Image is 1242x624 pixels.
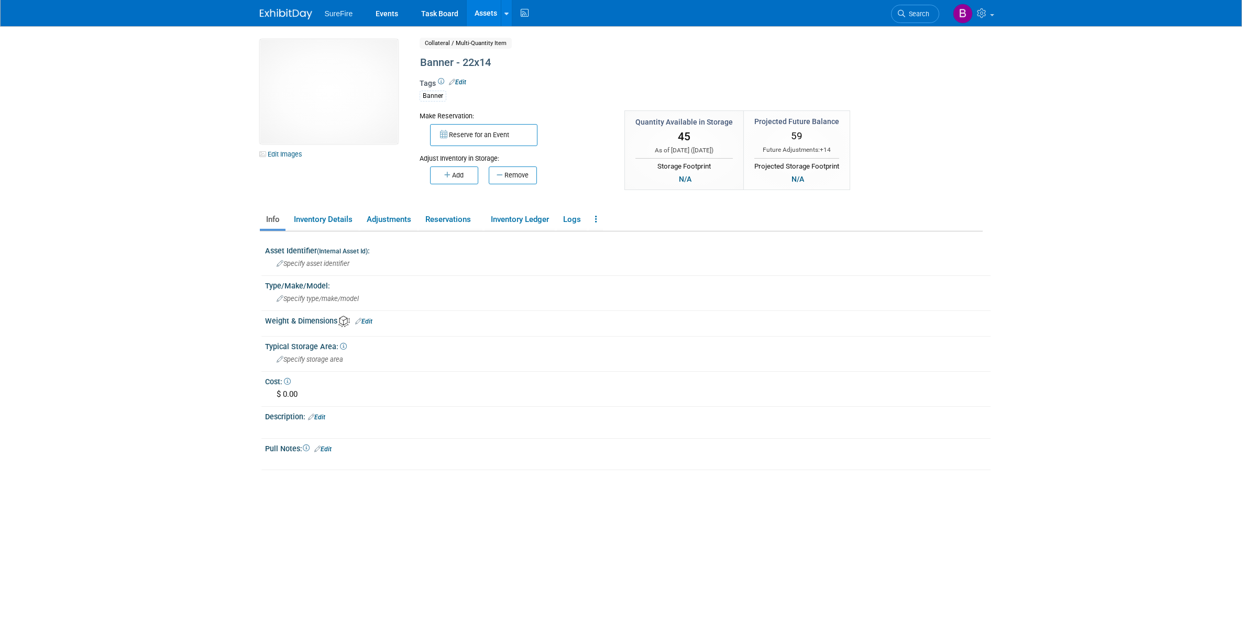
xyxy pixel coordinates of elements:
span: [DATE] [693,147,711,154]
a: Edit [449,79,466,86]
div: Storage Footprint [635,158,733,172]
a: Adjustments [360,210,417,229]
span: Specify type/make/model [277,295,359,303]
div: N/A [676,173,695,185]
a: Inventory Ledger [485,210,555,229]
a: Edit [308,414,325,421]
div: Projected Storage Footprint [754,158,839,172]
a: Edit Images [260,148,306,161]
a: Inventory Details [288,210,358,229]
img: Bree Yoshikawa [953,4,973,24]
span: Collateral / Multi-Quantity Item [420,38,512,49]
div: Banner - 22x14 [416,53,896,72]
button: Reserve for an Event [430,124,537,146]
div: Future Adjustments: [754,146,839,154]
button: Add [430,166,478,184]
div: N/A [788,173,807,185]
div: Cost: [265,374,991,387]
span: +14 [820,146,831,153]
span: SureFire [325,9,353,18]
img: View Images [260,39,398,144]
span: Specify storage area [277,355,343,363]
span: Typical Storage Area: [265,342,347,351]
img: ExhibitDay [260,9,312,19]
span: Specify asset identifier [277,260,349,268]
div: Asset Identifier : [265,243,991,256]
button: Remove [489,166,537,184]
div: $ 0.00 [273,386,983,403]
div: Projected Future Balance [754,116,839,127]
div: Make Reservation: [420,110,609,121]
a: Edit [355,318,372,325]
div: Pull Notes: [265,441,991,454]
span: 59 [791,130,803,142]
div: Banner [420,91,446,102]
a: Info [260,210,285,229]
img: Asset Weight and Dimensions [338,316,350,327]
a: Search [891,5,939,23]
div: Tags [420,78,896,108]
div: Weight & Dimensions [265,313,991,327]
div: Quantity Available in Storage [635,117,733,127]
div: As of [DATE] ( ) [635,146,733,155]
div: Type/Make/Model: [265,278,991,291]
a: Reservations [419,210,482,229]
div: Description: [265,409,991,422]
div: Adjust Inventory in Storage: [420,146,609,163]
a: Logs [557,210,587,229]
span: Search [905,10,929,18]
span: 45 [678,130,690,143]
a: Edit [314,445,332,453]
small: (Internal Asset Id) [317,248,368,255]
